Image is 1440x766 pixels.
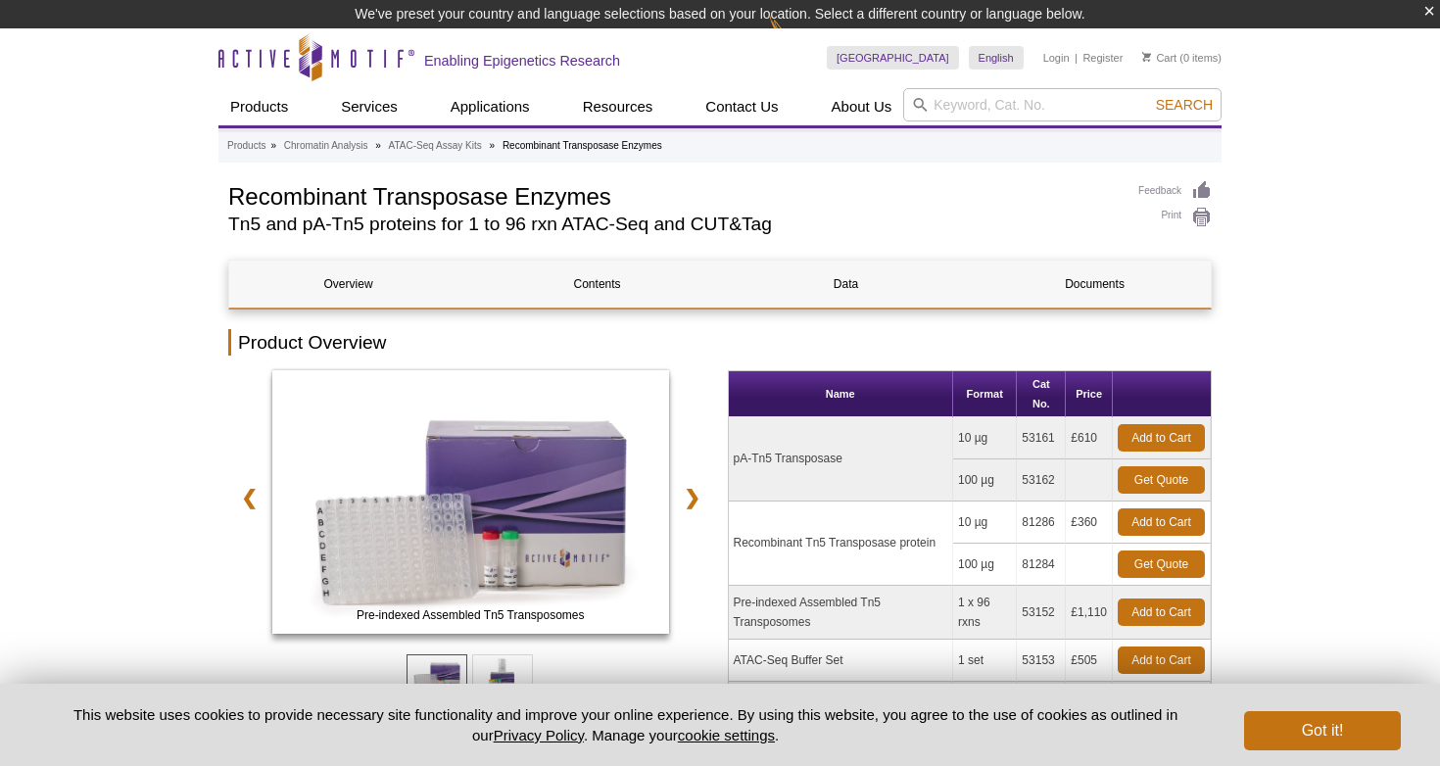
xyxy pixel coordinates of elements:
[39,704,1212,745] p: This website uses cookies to provide necessary site functionality and improve your online experie...
[1142,46,1222,70] li: (0 items)
[1138,180,1212,202] a: Feedback
[1118,424,1205,452] a: Add to Cart
[953,682,1017,724] td: 1 set
[478,261,716,308] a: Contents
[1138,207,1212,228] a: Print
[953,586,1017,640] td: 1 x 96 rxns
[1017,502,1066,544] td: 81286
[229,261,467,308] a: Overview
[389,137,482,155] a: ATAC-Seq Assay Kits
[729,586,953,640] td: Pre-indexed Assembled Tn5 Transposomes
[227,137,265,155] a: Products
[1150,96,1219,114] button: Search
[953,371,1017,417] th: Format
[729,371,953,417] th: Name
[1156,97,1213,113] span: Search
[729,502,953,586] td: Recombinant Tn5 Transposase protein
[218,88,300,125] a: Products
[827,46,959,70] a: [GEOGRAPHIC_DATA]
[953,544,1017,586] td: 100 µg
[1017,586,1066,640] td: 53152
[1118,646,1205,674] a: Add to Cart
[1017,459,1066,502] td: 53162
[694,88,790,125] a: Contact Us
[272,370,669,635] img: Pre-indexed Assembled Tn5 Transposomes
[729,640,953,682] td: ATAC-Seq Buffer Set
[969,46,1024,70] a: English
[769,15,821,61] img: Change Here
[1066,502,1113,544] td: £360
[953,640,1017,682] td: 1 set
[424,52,620,70] h2: Enabling Epigenetics Research
[953,502,1017,544] td: 10 µg
[228,475,270,520] a: ❮
[1142,51,1176,65] a: Cart
[976,261,1214,308] a: Documents
[727,261,965,308] a: Data
[1017,417,1066,459] td: 53161
[671,475,713,520] a: ❯
[820,88,904,125] a: About Us
[1082,51,1123,65] a: Register
[375,140,381,151] li: »
[1066,682,1113,724] td: £595
[503,140,662,151] li: Recombinant Transposase Enzymes
[953,417,1017,459] td: 10 µg
[1118,551,1205,578] a: Get Quote
[1066,586,1113,640] td: £1,110
[1066,371,1113,417] th: Price
[953,459,1017,502] td: 100 µg
[729,417,953,502] td: pA-Tn5 Transposase
[1244,711,1401,750] button: Got it!
[272,370,669,641] a: ATAC-Seq Kit
[490,140,496,151] li: »
[1017,544,1066,586] td: 81284
[439,88,542,125] a: Applications
[1118,508,1205,536] a: Add to Cart
[1118,598,1205,626] a: Add to Cart
[276,605,664,625] span: Pre-indexed Assembled Tn5 Transposomes
[329,88,409,125] a: Services
[228,215,1119,233] h2: Tn5 and pA-Tn5 proteins for 1 to 96 rxn ATAC-Seq and CUT&Tag
[270,140,276,151] li: »
[729,682,953,724] td: CUT&Tag-IT Assay Buffer Set - Cells
[1066,417,1113,459] td: £610
[1066,640,1113,682] td: £505
[1017,371,1066,417] th: Cat No.
[228,329,1212,356] h2: Product Overview
[494,727,584,743] a: Privacy Policy
[1043,51,1070,65] a: Login
[1017,682,1066,724] td: 53169
[1075,46,1078,70] li: |
[228,180,1119,210] h1: Recombinant Transposase Enzymes
[284,137,368,155] a: Chromatin Analysis
[571,88,665,125] a: Resources
[1017,640,1066,682] td: 53153
[678,727,775,743] button: cookie settings
[1142,52,1151,62] img: Your Cart
[903,88,1222,121] input: Keyword, Cat. No.
[1118,466,1205,494] a: Get Quote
